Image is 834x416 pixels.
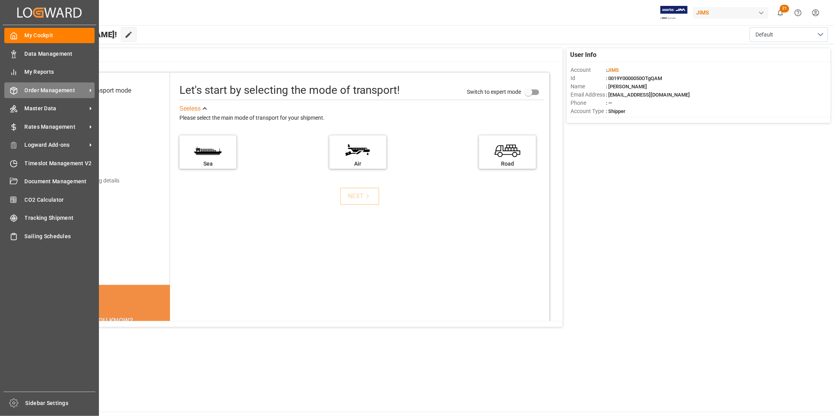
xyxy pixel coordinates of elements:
[25,31,95,40] span: My Cockpit
[25,159,95,168] span: Timeslot Management V2
[4,28,95,43] a: My Cockpit
[571,50,597,60] span: User Info
[4,174,95,189] a: Document Management
[606,84,647,89] span: : [PERSON_NAME]
[25,123,87,131] span: Rates Management
[183,160,232,168] div: Sea
[607,67,619,73] span: JIMS
[25,196,95,204] span: CO2 Calculator
[70,86,131,95] div: Select transport mode
[179,82,400,99] div: Let's start by selecting the mode of transport!
[25,68,95,76] span: My Reports
[25,232,95,241] span: Sailing Schedules
[25,177,95,186] span: Document Management
[571,99,606,107] span: Phone
[571,74,606,82] span: Id
[4,228,95,244] a: Sailing Schedules
[660,6,688,20] img: Exertis%20JAM%20-%20Email%20Logo.jpg_1722504956.jpg
[606,100,612,106] span: : —
[26,399,96,407] span: Sidebar Settings
[772,4,789,22] button: show 21 new notifications
[755,31,773,39] span: Default
[4,192,95,207] a: CO2 Calculator
[4,64,95,80] a: My Reports
[606,67,619,73] span: :
[25,141,87,149] span: Logward Add-ons
[483,160,532,168] div: Road
[25,104,87,113] span: Master Data
[606,108,625,114] span: : Shipper
[467,89,521,95] span: Switch to expert mode
[340,188,379,205] button: NEXT
[348,192,372,201] div: NEXT
[44,312,170,329] div: DID YOU KNOW?
[4,46,95,61] a: Data Management
[571,91,606,99] span: Email Address
[693,5,772,20] button: JIMS
[179,104,201,113] div: See less
[693,7,768,18] div: JIMS
[25,214,95,222] span: Tracking Shipment
[789,4,807,22] button: Help Center
[25,50,95,58] span: Data Management
[33,27,117,42] span: Hello [PERSON_NAME]!
[333,160,382,168] div: Air
[4,155,95,171] a: Timeslot Management V2
[606,75,662,81] span: : 0019Y0000050OTgQAM
[571,66,606,74] span: Account
[70,177,119,185] div: Add shipping details
[606,92,690,98] span: : [EMAIL_ADDRESS][DOMAIN_NAME]
[571,107,606,115] span: Account Type
[179,113,543,123] div: Please select the main mode of transport for your shipment.
[750,27,828,42] button: open menu
[780,5,789,13] span: 21
[25,86,87,95] span: Order Management
[571,82,606,91] span: Name
[4,210,95,226] a: Tracking Shipment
